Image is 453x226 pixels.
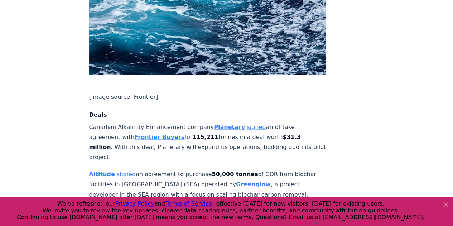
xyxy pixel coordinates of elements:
strong: 115,211 [192,134,218,140]
a: signed [117,171,136,178]
p: Canadian Alkalinity Enhancement company an offtake agreement with for tonnes in a deal worth . Wi... [89,122,326,162]
a: Frontier Buyers [134,134,184,140]
strong: 50,000 tonnes [212,171,258,178]
a: Altitude [89,171,115,178]
p: an agreement to purchase of CDR from biochar facilities in [GEOGRAPHIC_DATA] (SEA) operated by , ... [89,169,326,199]
p: [Image source: Frontier] [89,92,326,102]
a: Greenglow [236,181,271,188]
strong: Deals [89,111,107,118]
a: signed [247,124,266,130]
a: Planetary [214,124,245,130]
